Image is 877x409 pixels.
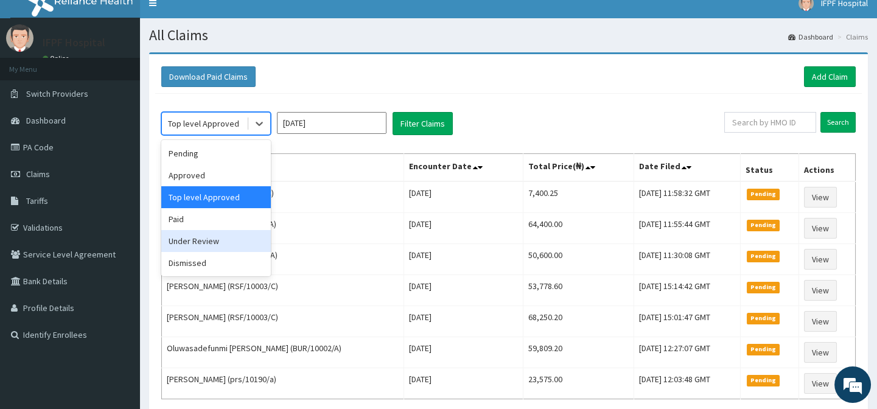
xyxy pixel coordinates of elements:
[6,24,33,52] img: User Image
[162,337,404,368] td: Oluwasadefunmi [PERSON_NAME] (BUR/10002/A)
[634,213,740,244] td: [DATE] 11:55:44 GMT
[162,213,404,244] td: [PERSON_NAME] (KIG/10004/A)
[523,154,634,182] th: Total Price(₦)
[804,280,837,301] a: View
[161,186,271,208] div: Top level Approved
[162,181,404,213] td: Okpunyi Amara (SSV/10135/C)
[26,88,88,99] span: Switch Providers
[162,368,404,399] td: [PERSON_NAME] (prs/10190/a)
[724,112,816,133] input: Search by HMO ID
[161,208,271,230] div: Paid
[162,154,404,182] th: Name
[747,282,780,293] span: Pending
[523,368,634,399] td: 23,575.00
[162,244,404,275] td: [PERSON_NAME] (SSV/10135/A)
[804,311,837,332] a: View
[747,251,780,262] span: Pending
[523,306,634,337] td: 68,250.20
[23,61,49,91] img: d_794563401_company_1708531726252_794563401
[634,154,740,182] th: Date Filed
[804,373,837,394] a: View
[820,112,856,133] input: Search
[200,6,229,35] div: Minimize live chat window
[747,220,780,231] span: Pending
[523,181,634,213] td: 7,400.25
[788,32,833,42] a: Dashboard
[161,252,271,274] div: Dismissed
[43,37,105,48] p: IFPF Hospital
[804,66,856,87] a: Add Claim
[804,187,837,208] a: View
[740,154,798,182] th: Status
[161,66,256,87] button: Download Paid Claims
[71,125,168,248] span: We're online!
[523,244,634,275] td: 50,600.00
[404,306,523,337] td: [DATE]
[404,244,523,275] td: [DATE]
[634,275,740,306] td: [DATE] 15:14:42 GMT
[149,27,868,43] h1: All Claims
[747,189,780,200] span: Pending
[523,337,634,368] td: 59,809.20
[804,218,837,239] a: View
[26,195,48,206] span: Tariffs
[834,32,868,42] li: Claims
[404,337,523,368] td: [DATE]
[804,342,837,363] a: View
[393,112,453,135] button: Filter Claims
[634,181,740,213] td: [DATE] 11:58:32 GMT
[6,276,232,319] textarea: Type your message and hit 'Enter'
[747,375,780,386] span: Pending
[161,142,271,164] div: Pending
[404,368,523,399] td: [DATE]
[43,54,72,63] a: Online
[523,275,634,306] td: 53,778.60
[747,313,780,324] span: Pending
[63,68,204,84] div: Chat with us now
[634,306,740,337] td: [DATE] 15:01:47 GMT
[26,169,50,180] span: Claims
[277,112,386,134] input: Select Month and Year
[404,275,523,306] td: [DATE]
[523,213,634,244] td: 64,400.00
[404,154,523,182] th: Encounter Date
[168,117,239,130] div: Top level Approved
[799,154,856,182] th: Actions
[404,213,523,244] td: [DATE]
[162,275,404,306] td: [PERSON_NAME] (RSF/10003/C)
[804,249,837,270] a: View
[26,115,66,126] span: Dashboard
[634,368,740,399] td: [DATE] 12:03:48 GMT
[747,344,780,355] span: Pending
[634,244,740,275] td: [DATE] 11:30:08 GMT
[161,230,271,252] div: Under Review
[634,337,740,368] td: [DATE] 12:27:07 GMT
[404,181,523,213] td: [DATE]
[162,306,404,337] td: [PERSON_NAME] (RSF/10003/C)
[161,164,271,186] div: Approved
